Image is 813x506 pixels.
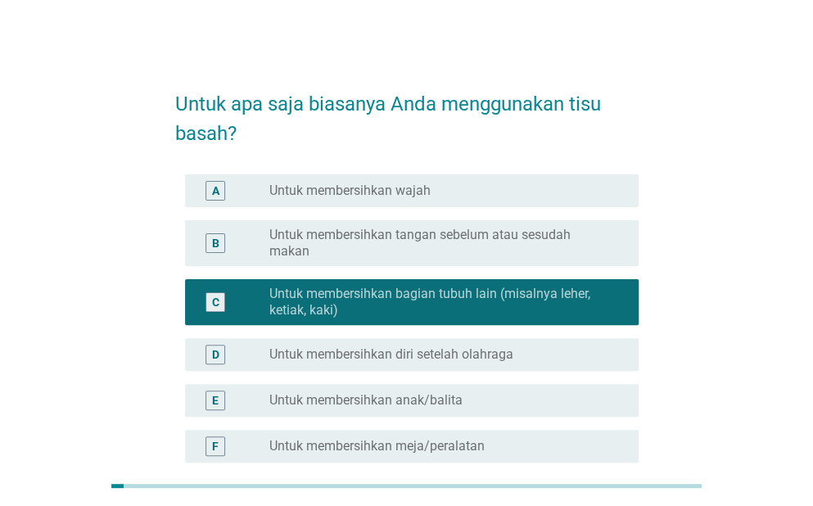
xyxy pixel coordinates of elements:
[269,227,612,260] label: Untuk membersihkan tangan sebelum atau sesudah makan
[269,286,612,319] label: Untuk membersihkan bagian tubuh lain (misalnya leher, ketiak, kaki)
[212,391,219,409] div: E
[212,234,219,251] div: B
[212,437,219,454] div: F
[269,346,513,363] label: Untuk membersihkan diri setelah olahraga
[269,392,463,409] label: Untuk membersihkan anak/balita
[269,183,431,199] label: Untuk membersihkan wajah
[212,346,219,363] div: D
[269,438,485,454] label: Untuk membersihkan meja/peralatan
[212,293,219,310] div: C
[175,73,639,148] h2: Untuk apa saja biasanya Anda menggunakan tisu basah?
[212,182,219,199] div: A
